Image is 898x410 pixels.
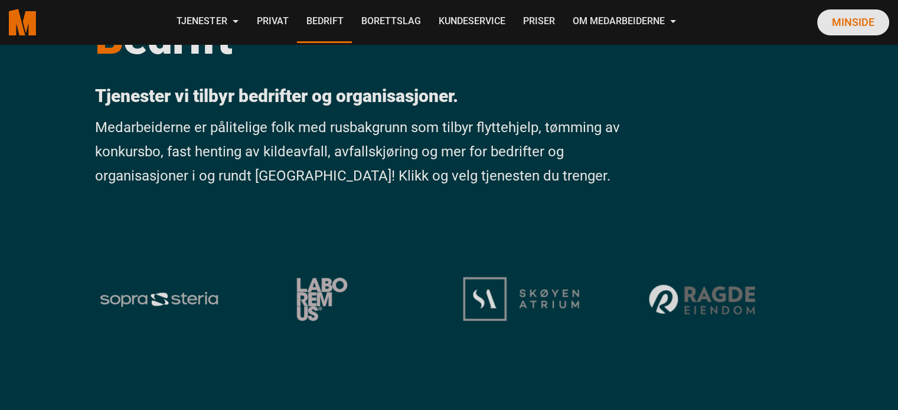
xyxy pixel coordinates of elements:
[281,277,363,321] img: Laboremus logo og 1
[297,1,352,43] a: Bedrift
[352,1,429,43] a: Borettslag
[247,1,297,43] a: Privat
[99,291,219,307] img: sopra steria logo
[95,116,622,188] p: Medarbeiderne er pålitelige folk med rusbakgrunn som tilbyr flyttehjelp, tømming av konkursbo, fa...
[463,277,579,321] img: logo okbnbonwi65nevcbb1i9s8fi7cq4v3pheurk5r3yf4
[817,9,889,35] a: Minside
[563,1,685,43] a: Om Medarbeiderne
[95,86,622,107] p: Tjenester vi tilbyr bedrifter og organisasjoner.
[168,1,247,43] a: Tjenester
[429,1,514,43] a: Kundeservice
[645,281,761,317] img: ragde okbn97d8gwrerwy0sgwppcyprqy9juuzeksfkgscu8 2
[514,1,563,43] a: Priser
